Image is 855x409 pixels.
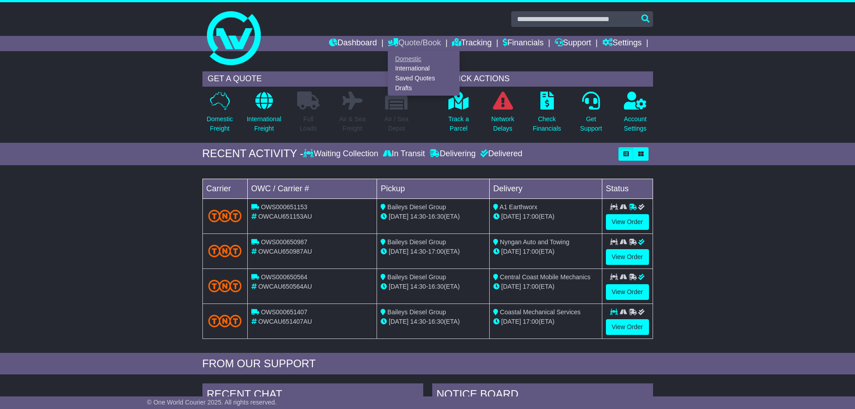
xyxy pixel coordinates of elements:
[388,64,459,74] a: International
[389,283,408,290] span: [DATE]
[261,203,307,211] span: OWS000651153
[247,114,281,133] p: International Freight
[501,248,521,255] span: [DATE]
[387,238,446,246] span: Baileys Diesel Group
[606,214,649,230] a: View Order
[478,149,522,159] div: Delivered
[246,91,282,138] a: InternationalFreight
[208,210,242,222] img: TNT_Domestic.png
[387,308,446,316] span: Baileys Diesel Group
[533,114,561,133] p: Check Financials
[500,238,570,246] span: Nyngan Auto and Towing
[377,179,490,198] td: Pickup
[410,283,426,290] span: 14:30
[247,179,377,198] td: OWC / Carrier #
[410,318,426,325] span: 14:30
[147,399,277,406] span: © One World Courier 2025. All rights reserved.
[428,213,444,220] span: 16:30
[202,383,423,408] div: RECENT CHAT
[452,36,491,51] a: Tracking
[606,319,649,335] a: View Order
[381,149,427,159] div: In Transit
[208,315,242,327] img: TNT_Domestic.png
[297,114,320,133] p: Full Loads
[448,114,469,133] p: Track a Parcel
[501,213,521,220] span: [DATE]
[624,114,647,133] p: Account Settings
[428,318,444,325] span: 16:30
[258,318,312,325] span: OWCAU651407AU
[428,283,444,290] span: 16:30
[491,91,514,138] a: NetworkDelays
[579,91,602,138] a: GetSupport
[489,179,602,198] td: Delivery
[523,213,539,220] span: 17:00
[389,213,408,220] span: [DATE]
[202,179,247,198] td: Carrier
[523,248,539,255] span: 17:00
[388,54,459,64] a: Domestic
[303,149,380,159] div: Waiting Collection
[493,212,598,221] div: (ETA)
[388,74,459,84] a: Saved Quotes
[389,248,408,255] span: [DATE]
[503,36,544,51] a: Financials
[261,308,307,316] span: OWS000651407
[329,36,377,51] a: Dashboard
[339,114,366,133] p: Air & Sea Freight
[202,147,304,160] div: RECENT ACTIVITY -
[501,318,521,325] span: [DATE]
[208,245,242,257] img: TNT_Domestic.png
[532,91,561,138] a: CheckFinancials
[388,83,459,93] a: Drafts
[493,282,598,291] div: (ETA)
[500,273,591,281] span: Central Coast Mobile Mechanics
[258,248,312,255] span: OWCAU650987AU
[258,283,312,290] span: OWCAU650564AU
[388,51,460,96] div: Quote/Book
[428,248,444,255] span: 17:00
[491,114,514,133] p: Network Delays
[500,203,537,211] span: A1 Earthworx
[381,317,486,326] div: - (ETA)
[580,114,602,133] p: Get Support
[388,36,441,51] a: Quote/Book
[410,213,426,220] span: 14:30
[206,114,232,133] p: Domestic Freight
[261,273,307,281] span: OWS000650564
[602,36,642,51] a: Settings
[385,114,409,133] p: Air / Sea Depot
[389,318,408,325] span: [DATE]
[387,203,446,211] span: Baileys Diesel Group
[410,248,426,255] span: 14:30
[623,91,647,138] a: AccountSettings
[432,383,653,408] div: NOTICE BOARD
[258,213,312,220] span: OWCAU651153AU
[493,317,598,326] div: (ETA)
[555,36,591,51] a: Support
[381,282,486,291] div: - (ETA)
[261,238,307,246] span: OWS000650987
[206,91,233,138] a: DomesticFreight
[381,247,486,256] div: - (ETA)
[523,318,539,325] span: 17:00
[202,71,414,87] div: GET A QUOTE
[381,212,486,221] div: - (ETA)
[606,284,649,300] a: View Order
[441,71,653,87] div: QUICK ACTIONS
[448,91,469,138] a: Track aParcel
[602,179,653,198] td: Status
[493,247,598,256] div: (ETA)
[202,357,653,370] div: FROM OUR SUPPORT
[501,283,521,290] span: [DATE]
[387,273,446,281] span: Baileys Diesel Group
[427,149,478,159] div: Delivering
[500,308,581,316] span: Coastal Mechanical Services
[606,249,649,265] a: View Order
[523,283,539,290] span: 17:00
[208,280,242,292] img: TNT_Domestic.png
